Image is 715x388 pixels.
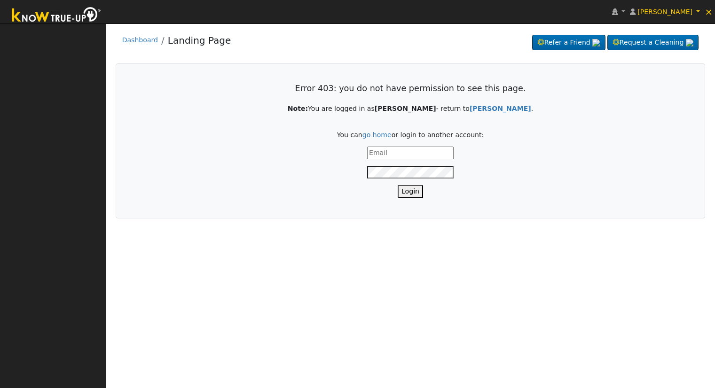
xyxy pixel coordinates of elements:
a: Back to User [470,105,531,112]
strong: [PERSON_NAME] [470,105,531,112]
h3: Error 403: you do not have permission to see this page. [136,84,685,93]
a: Request a Cleaning [607,35,699,51]
strong: Note: [288,105,308,112]
strong: [PERSON_NAME] [375,105,436,112]
p: You are logged in as - return to . [136,104,685,114]
a: go home [362,131,392,139]
img: retrieve [592,39,600,47]
span: × [705,6,713,17]
li: Landing Page [158,33,231,52]
span: [PERSON_NAME] [637,8,692,16]
img: Know True-Up [7,5,106,26]
img: retrieve [686,39,693,47]
button: Login [398,185,423,198]
a: Dashboard [122,36,158,44]
a: Refer a Friend [532,35,605,51]
input: Email [367,147,454,159]
p: You can or login to another account: [136,130,685,140]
